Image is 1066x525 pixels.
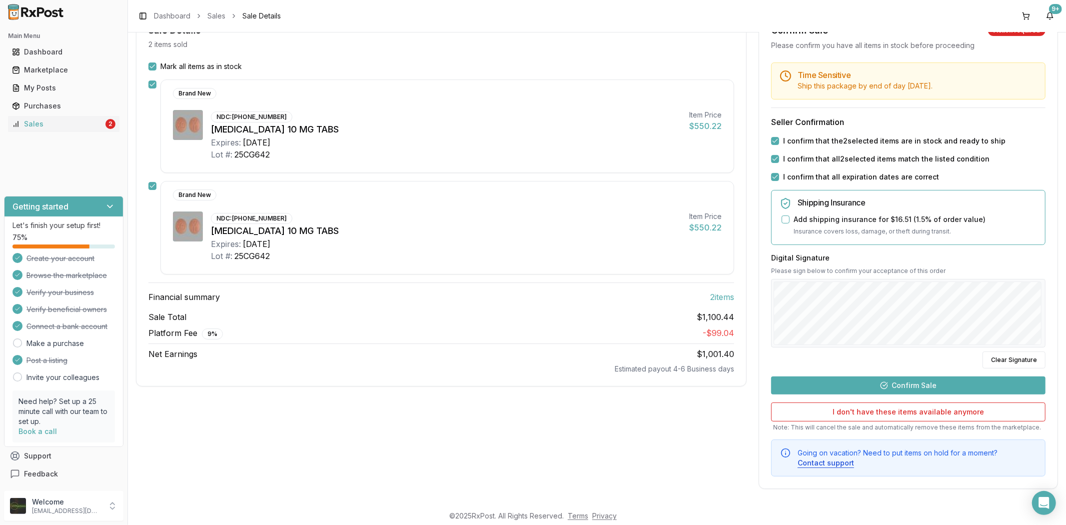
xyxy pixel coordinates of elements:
[4,44,123,60] button: Dashboard
[207,11,225,21] a: Sales
[12,101,115,111] div: Purchases
[32,497,101,507] p: Welcome
[4,80,123,96] button: My Posts
[12,83,115,93] div: My Posts
[697,311,734,323] span: $1,100.44
[4,465,123,483] button: Feedback
[26,287,94,297] span: Verify your business
[771,376,1046,394] button: Confirm Sale
[234,148,270,160] div: 25CG642
[689,211,722,221] div: Item Price
[783,154,990,164] label: I confirm that all 2 selected items match the listed condition
[771,423,1046,431] p: Note: This will cancel the sale and automatically remove these items from the marketplace.
[794,226,1037,236] p: Insurance covers loss, damage, or theft during transit.
[26,372,99,382] a: Invite your colleagues
[783,172,939,182] label: I confirm that all expiration dates are correct
[771,116,1046,128] h3: Seller Confirmation
[8,61,119,79] a: Marketplace
[26,270,107,280] span: Browse the marketplace
[8,97,119,115] a: Purchases
[154,11,190,21] a: Dashboard
[18,427,57,435] a: Book a call
[710,291,734,303] span: 2 item s
[26,253,94,263] span: Create your account
[12,119,103,129] div: Sales
[148,327,223,339] span: Platform Fee
[1032,491,1056,515] div: Open Intercom Messenger
[798,71,1037,79] h5: Time Sensitive
[1042,8,1058,24] button: 9+
[211,136,241,148] div: Expires:
[234,250,270,262] div: 25CG642
[12,200,68,212] h3: Getting started
[798,198,1037,206] h5: Shipping Insurance
[24,469,58,479] span: Feedback
[771,40,1046,50] div: Please confirm you have all items in stock before proceeding
[771,402,1046,421] button: I don't have these items available anymore
[243,238,270,250] div: [DATE]
[148,348,197,360] span: Net Earnings
[18,396,109,426] p: Need help? Set up a 25 minute call with our team to set up.
[173,189,216,200] div: Brand New
[32,507,101,515] p: [EMAIL_ADDRESS][DOMAIN_NAME]
[211,250,232,262] div: Lot #:
[689,120,722,132] div: $550.22
[697,349,734,359] span: $1,001.40
[211,122,681,136] div: [MEDICAL_DATA] 10 MG TABS
[26,321,107,331] span: Connect a bank account
[798,458,854,468] button: Contact support
[568,511,588,520] a: Terms
[202,328,223,339] div: 9 %
[154,11,281,21] nav: breadcrumb
[1049,4,1062,14] div: 9+
[8,32,119,40] h2: Main Menu
[4,98,123,114] button: Purchases
[8,115,119,133] a: Sales2
[26,304,107,314] span: Verify beneficial owners
[592,511,617,520] a: Privacy
[148,364,734,374] div: Estimated payout 4-6 Business days
[160,61,242,71] label: Mark all items as in stock
[26,338,84,348] a: Make a purchase
[703,328,734,338] span: - $99.04
[211,148,232,160] div: Lot #:
[794,214,986,224] label: Add shipping insurance for $16.51 ( 1.5 % of order value)
[148,291,220,303] span: Financial summary
[26,355,67,365] span: Post a listing
[8,79,119,97] a: My Posts
[173,211,203,241] img: Xarelto 10 MG TABS
[4,447,123,465] button: Support
[105,119,115,129] div: 2
[148,39,187,49] p: 2 items sold
[4,62,123,78] button: Marketplace
[242,11,281,21] span: Sale Details
[798,81,933,90] span: Ship this package by end of day [DATE] .
[211,224,681,238] div: [MEDICAL_DATA] 10 MG TABS
[173,88,216,99] div: Brand New
[12,232,27,242] span: 75 %
[173,110,203,140] img: Xarelto 10 MG TABS
[243,136,270,148] div: [DATE]
[12,220,115,230] p: Let's finish your setup first!
[689,110,722,120] div: Item Price
[211,111,292,122] div: NDC: [PHONE_NUMBER]
[4,4,68,20] img: RxPost Logo
[798,448,1037,468] div: Going on vacation? Need to put items on hold for a moment?
[10,498,26,514] img: User avatar
[689,221,722,233] div: $550.22
[771,267,1046,275] p: Please sign below to confirm your acceptance of this order
[983,351,1046,368] button: Clear Signature
[8,43,119,61] a: Dashboard
[211,213,292,224] div: NDC: [PHONE_NUMBER]
[12,65,115,75] div: Marketplace
[211,238,241,250] div: Expires:
[771,253,1046,263] h3: Digital Signature
[4,116,123,132] button: Sales2
[148,311,186,323] span: Sale Total
[12,47,115,57] div: Dashboard
[783,136,1006,146] label: I confirm that the 2 selected items are in stock and ready to ship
